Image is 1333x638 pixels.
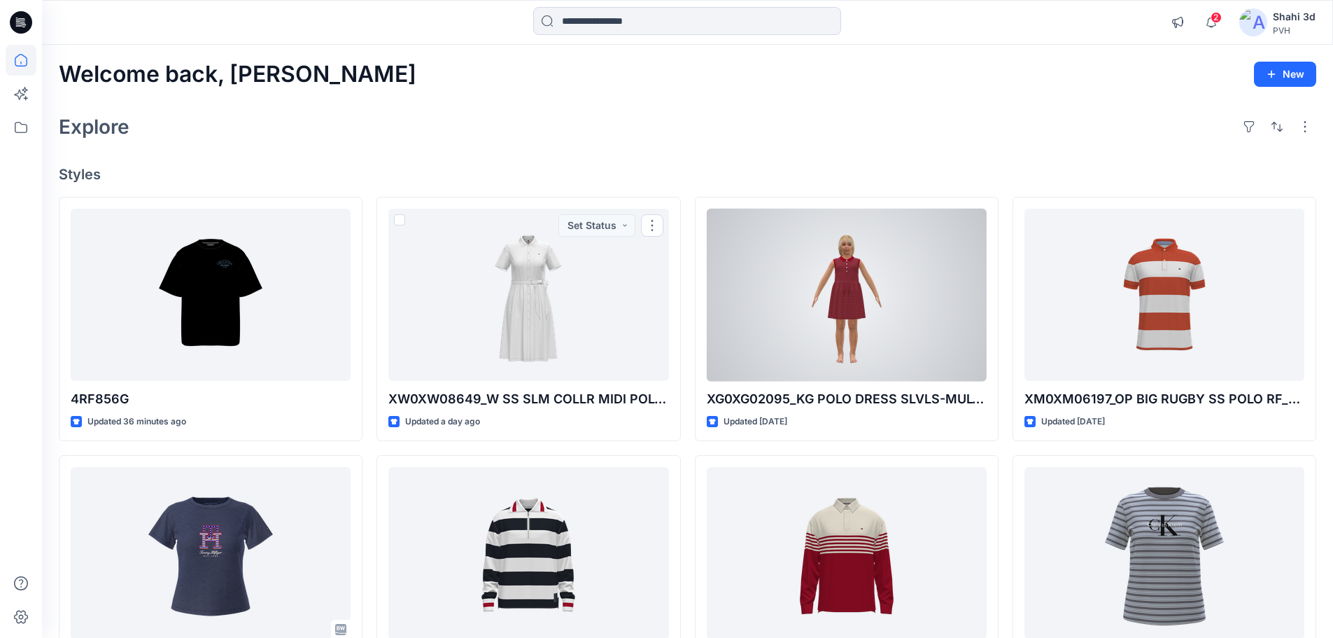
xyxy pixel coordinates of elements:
a: XM0XM06197_OP BIG RUGBY SS POLO RF_PROTO_V01 [1024,209,1304,382]
h2: Welcome back, [PERSON_NAME] [59,62,416,88]
p: Updated [DATE] [724,415,787,429]
div: Shahi 3d [1273,8,1316,25]
span: 2 [1211,12,1222,23]
p: XW0XW08649_W SS SLM COLLR MIDI POLO DRS_PROTO_V01 [388,389,668,409]
h4: Styles [59,166,1316,183]
a: XG0XG02095_KG POLO DRESS SLVLS-MULTI_PROTO_V01 [707,209,987,382]
div: PVH [1273,25,1316,36]
p: Updated a day ago [405,415,480,429]
a: XW0XW08649_W SS SLM COLLR MIDI POLO DRS_PROTO_V01 [388,209,668,382]
p: XG0XG02095_KG POLO DRESS SLVLS-MULTI_PROTO_V01 [707,389,987,409]
p: XM0XM06197_OP BIG RUGBY SS POLO RF_PROTO_V01 [1024,389,1304,409]
img: avatar [1239,8,1267,36]
p: Updated [DATE] [1041,415,1105,429]
a: 4RF856G [71,209,351,382]
button: New [1254,62,1316,87]
h2: Explore [59,116,129,138]
p: Updated 36 minutes ago [87,415,186,429]
p: 4RF856G [71,389,351,409]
